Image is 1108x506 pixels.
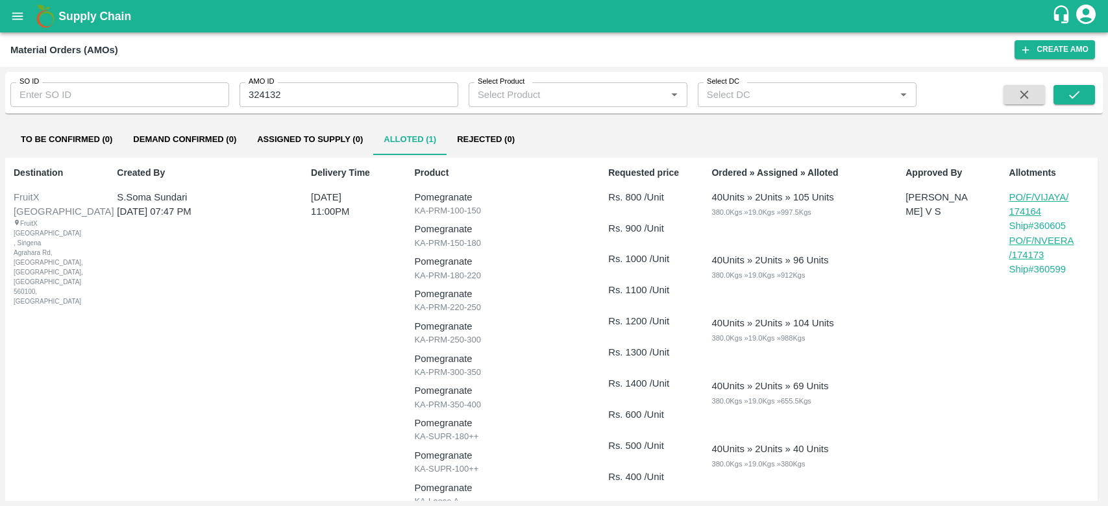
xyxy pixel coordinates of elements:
[905,166,991,180] p: Approved By
[1074,3,1098,30] div: account of current user
[249,77,275,87] label: AMO ID
[414,398,590,411] p: KA-PRM-350-400
[608,439,693,453] p: Rs. 500 /Unit
[707,77,739,87] label: Select DC
[14,166,99,180] p: Destination
[414,166,590,180] p: Product
[311,166,396,180] p: Delivery Time
[711,397,811,405] span: 380.0 Kgs » 19.0 Kgs » 655.5 Kgs
[414,352,590,366] p: Pomegranate
[414,463,590,476] p: KA-SUPR-100++
[414,269,590,282] p: KA-PRM-180-220
[117,204,277,219] p: [DATE] 07:47 PM
[58,10,131,23] b: Supply Chain
[608,470,693,484] p: Rs. 400 /Unit
[711,379,828,393] div: 40 Units » 2 Units » 69 Units
[1009,219,1094,233] a: Ship#360605
[711,166,887,180] p: Ordered » Assigned » Alloted
[473,86,662,103] input: Select Product
[711,271,805,279] span: 380.0 Kgs » 19.0 Kgs » 912 Kgs
[1009,166,1094,180] p: Allotments
[414,204,590,217] p: KA-PRM-100-150
[414,301,590,314] p: KA-PRM-220-250
[1009,219,1094,233] p: Ship# 360605
[414,383,590,398] p: Pomegranate
[414,448,590,463] p: Pomegranate
[478,77,524,87] label: Select Product
[702,86,874,103] input: Select DC
[414,237,590,250] p: KA-PRM-150-180
[1009,262,1094,276] a: Ship#360599
[711,253,828,267] div: 40 Units » 2 Units » 96 Units
[1015,40,1095,59] button: Create AMO
[1009,234,1074,263] p: PO/F/NVEERA/174173
[414,287,590,301] p: Pomegranate
[373,124,447,155] button: Alloted (1)
[414,333,590,346] p: KA-PRM-250-300
[19,77,39,87] label: SO ID
[711,316,833,330] div: 40 Units » 2 Units » 104 Units
[311,190,380,219] p: [DATE] 11:00PM
[711,442,828,456] div: 40 Units » 2 Units » 40 Units
[608,376,693,391] p: Rs. 1400 /Unit
[414,190,590,204] p: Pomegranate
[58,7,1052,25] a: Supply Chain
[608,221,693,235] p: Rs. 900 /Unit
[1052,5,1074,28] div: customer-support
[414,481,590,495] p: Pomegranate
[1009,262,1094,276] p: Ship# 360599
[247,124,373,155] button: Assigned to Supply (0)
[608,314,693,328] p: Rs. 1200 /Unit
[117,190,277,204] p: S.Soma Sundari
[414,430,590,443] p: KA-SUPR-180++
[608,166,693,180] p: Requested price
[14,219,64,306] div: FruitX [GEOGRAPHIC_DATA] , Singena Agrahara Rd, [GEOGRAPHIC_DATA], [GEOGRAPHIC_DATA], [GEOGRAPHIC...
[14,190,97,219] div: FruitX [GEOGRAPHIC_DATA]
[711,190,833,204] div: 40 Units » 2 Units » 105 Units
[608,283,693,297] p: Rs. 1100 /Unit
[608,252,693,266] p: Rs. 1000 /Unit
[447,124,525,155] button: Rejected (0)
[711,208,811,216] span: 380.0 Kgs » 19.0 Kgs » 997.5 Kgs
[10,82,229,107] input: Enter SO ID
[608,345,693,359] p: Rs. 1300 /Unit
[666,86,683,103] button: Open
[711,460,805,468] span: 380.0 Kgs » 19.0 Kgs » 380 Kgs
[608,407,693,422] p: Rs. 600 /Unit
[10,124,123,155] button: To Be Confirmed (0)
[32,3,58,29] img: logo
[905,190,970,219] p: [PERSON_NAME] V S
[414,222,590,236] p: Pomegranate
[608,190,693,204] p: Rs. 800 /Unit
[123,124,247,155] button: Demand Confirmed (0)
[117,166,293,180] p: Created By
[10,42,118,58] div: Material Orders (AMOs)
[1009,190,1074,219] p: PO/F/VIJAYA/174164
[240,82,458,107] input: Enter AMO ID
[414,366,590,379] p: KA-PRM-300-350
[414,254,590,269] p: Pomegranate
[711,334,805,342] span: 380.0 Kgs » 19.0 Kgs » 988 Kgs
[895,86,912,103] button: Open
[414,416,590,430] p: Pomegranate
[414,319,590,333] p: Pomegranate
[3,1,32,31] button: open drawer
